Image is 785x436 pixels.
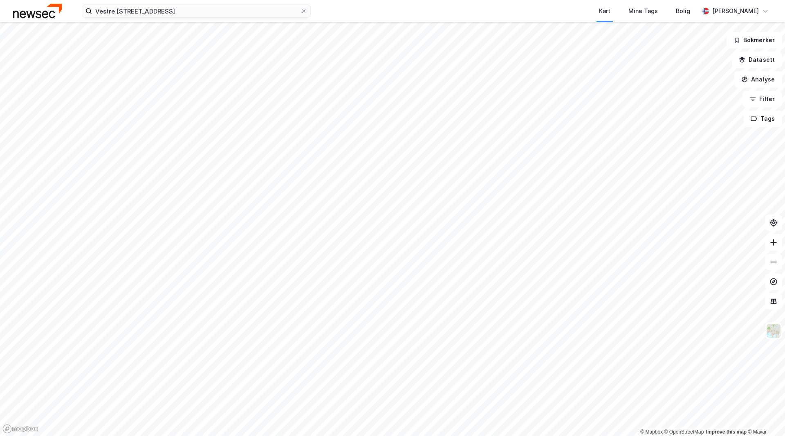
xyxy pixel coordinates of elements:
[599,6,610,16] div: Kart
[744,397,785,436] div: Kontrollprogram for chat
[734,71,782,88] button: Analyse
[742,91,782,107] button: Filter
[744,397,785,436] iframe: Chat Widget
[664,429,704,435] a: OpenStreetMap
[92,5,301,17] input: Søk på adresse, matrikkel, gårdeiere, leietakere eller personer
[766,323,781,339] img: Z
[732,52,782,68] button: Datasett
[2,424,38,434] a: Mapbox homepage
[727,32,782,48] button: Bokmerker
[676,6,690,16] div: Bolig
[706,429,747,435] a: Improve this map
[13,4,62,18] img: newsec-logo.f6e21ccffca1b3a03d2d.png
[628,6,658,16] div: Mine Tags
[712,6,759,16] div: [PERSON_NAME]
[640,429,663,435] a: Mapbox
[744,111,782,127] button: Tags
